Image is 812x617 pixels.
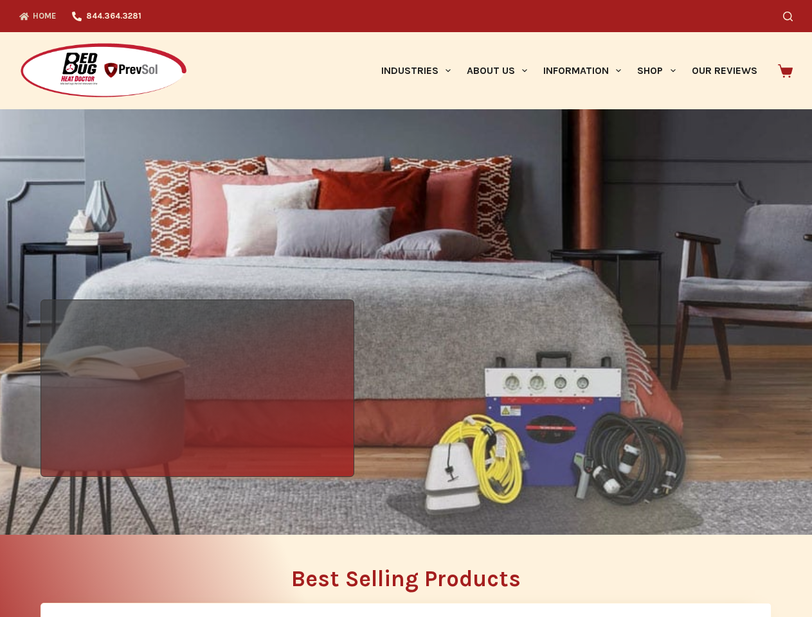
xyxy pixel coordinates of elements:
[373,32,458,109] a: Industries
[373,32,765,109] nav: Primary
[683,32,765,109] a: Our Reviews
[629,32,683,109] a: Shop
[41,568,771,590] h2: Best Selling Products
[783,12,793,21] button: Search
[19,42,188,100] img: Prevsol/Bed Bug Heat Doctor
[536,32,629,109] a: Information
[458,32,535,109] a: About Us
